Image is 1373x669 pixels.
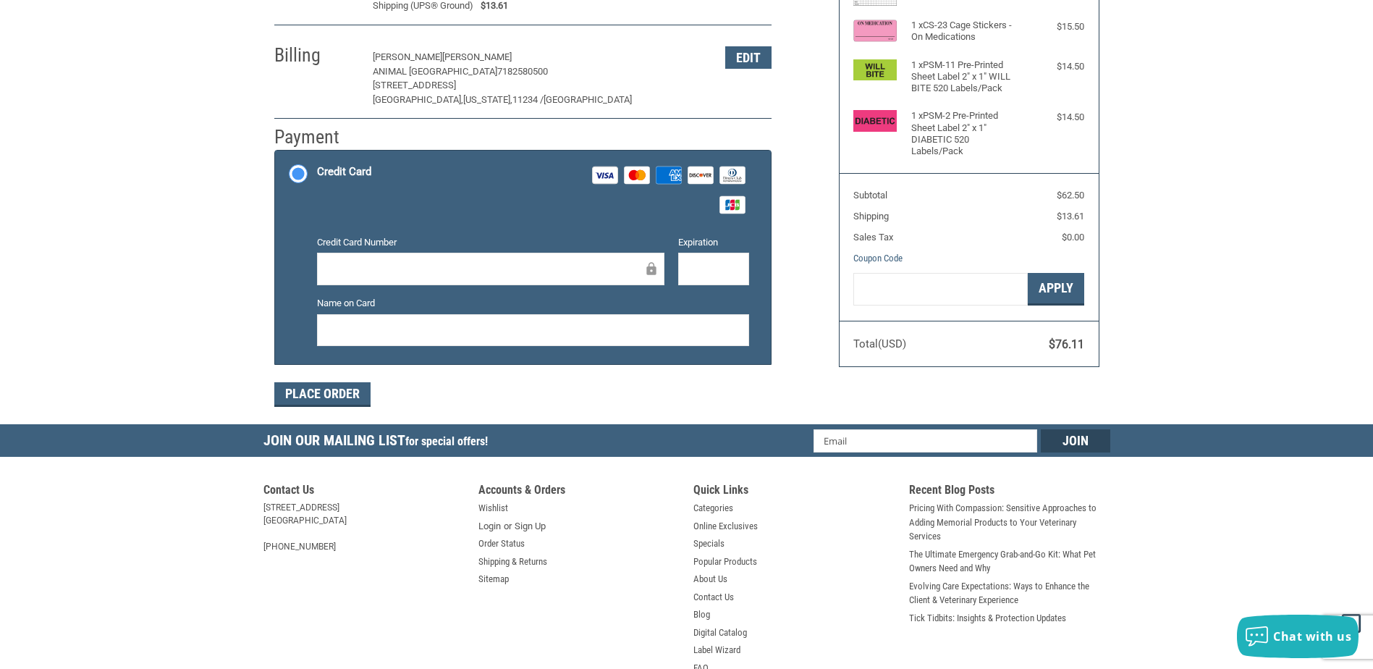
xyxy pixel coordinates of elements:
span: $13.61 [1057,211,1084,222]
a: Order Status [478,537,525,551]
div: $14.50 [1026,59,1084,74]
h2: Billing [274,43,359,67]
a: Wishlist [478,501,508,516]
a: The Ultimate Emergency Grab-and-Go Kit: What Pet Owners Need and Why [909,547,1110,576]
a: Evolving Care Expectations: Ways to Enhance the Client & Veterinary Experience [909,579,1110,607]
span: [US_STATE], [463,94,512,105]
a: Coupon Code [853,253,903,264]
div: $15.50 [1026,20,1084,34]
a: Online Exclusives [693,519,758,534]
a: Popular Products [693,555,757,569]
span: Shipping [853,211,889,222]
h5: Quick Links [693,483,895,501]
a: Categories [693,501,733,516]
a: Specials [693,537,724,551]
label: Name on Card [317,296,749,311]
div: Credit Card [317,160,371,184]
span: Chat with us [1273,628,1351,644]
span: Subtotal [853,190,887,201]
h5: Contact Us [263,483,465,501]
a: Label Wizard [693,643,740,657]
label: Expiration [678,235,749,250]
h5: Join Our Mailing List [263,424,495,461]
a: Pricing With Compassion: Sensitive Approaches to Adding Memorial Products to Your Veterinary Serv... [909,501,1110,544]
a: Blog [693,607,710,622]
h4: 1 x PSM-2 Pre-Printed Sheet Label 2" x 1" DIABETIC 520 Labels/Pack [911,110,1023,157]
a: Shipping & Returns [478,555,547,569]
label: Credit Card Number [317,235,664,250]
button: Chat with us [1237,615,1359,658]
span: or [495,519,520,534]
span: 7182580500 [497,66,548,77]
a: Tick Tidbits: Insights & Protection Updates [909,611,1066,626]
h4: 1 x PSM-11 Pre-Printed Sheet Label 2" x 1" WILL BITE 520 Labels/Pack [911,59,1023,95]
span: [GEOGRAPHIC_DATA], [373,94,463,105]
button: Place Order [274,382,371,407]
a: About Us [693,572,727,586]
h2: Payment [274,125,359,149]
h5: Recent Blog Posts [909,483,1110,501]
h4: 1 x CS-23 Cage Stickers - On Medications [911,20,1023,43]
span: 11234 / [512,94,544,105]
a: Login [478,519,501,534]
span: $0.00 [1062,232,1084,243]
span: [GEOGRAPHIC_DATA] [544,94,632,105]
input: Join [1041,429,1110,453]
a: Sign Up [515,519,546,534]
span: [PERSON_NAME] [373,51,442,62]
address: [STREET_ADDRESS] [GEOGRAPHIC_DATA] [PHONE_NUMBER] [263,501,465,553]
span: [STREET_ADDRESS] [373,80,456,91]
span: [PERSON_NAME] [442,51,512,62]
span: $62.50 [1057,190,1084,201]
button: Edit [725,46,772,69]
span: $76.11 [1049,337,1084,351]
div: $14.50 [1026,110,1084,125]
span: Total (USD) [853,337,906,350]
a: Contact Us [693,590,734,605]
input: Gift Certificate or Coupon Code [853,273,1028,306]
button: Apply [1028,273,1084,306]
span: Sales Tax [853,232,893,243]
a: Digital Catalog [693,626,747,640]
span: ANIMAL [GEOGRAPHIC_DATA] [373,66,497,77]
a: Sitemap [478,572,509,586]
span: for special offers! [405,434,488,448]
h5: Accounts & Orders [478,483,680,501]
input: Email [814,429,1037,453]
